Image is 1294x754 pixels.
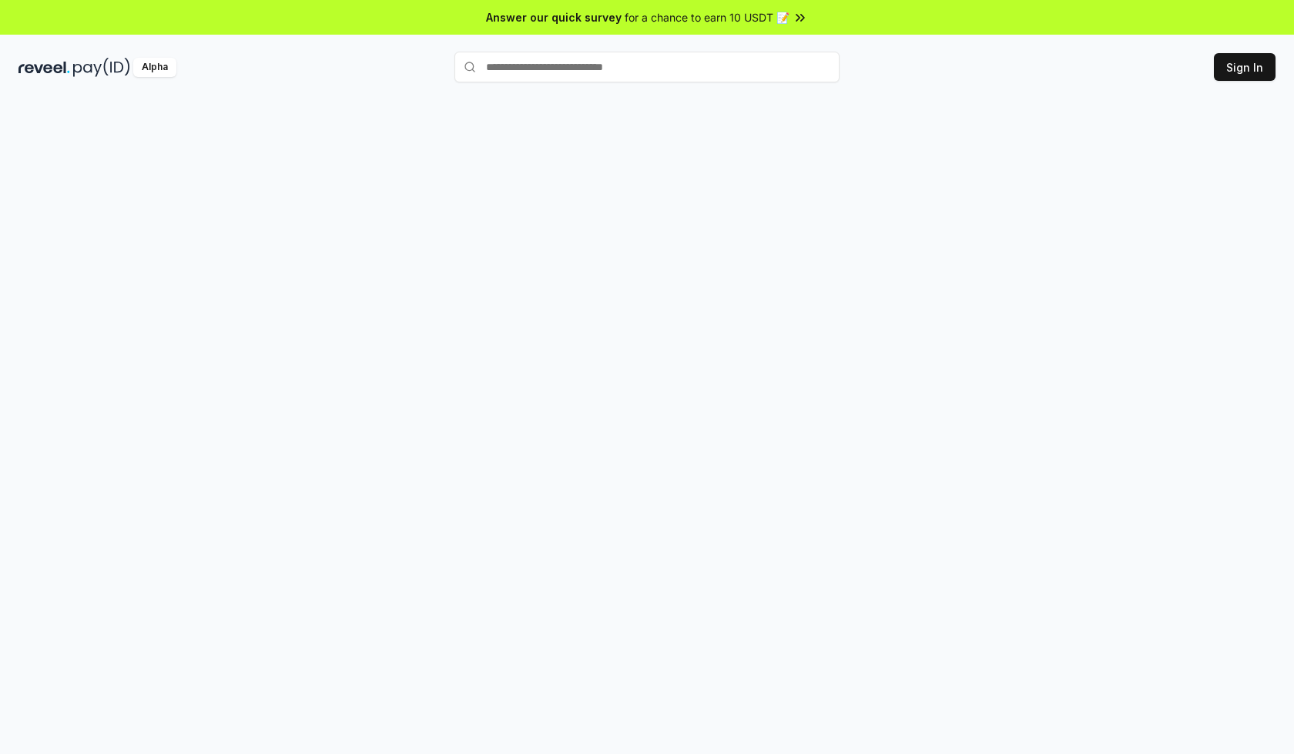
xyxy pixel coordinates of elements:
[486,9,622,25] span: Answer our quick survey
[73,58,130,77] img: pay_id
[133,58,176,77] div: Alpha
[625,9,789,25] span: for a chance to earn 10 USDT 📝
[18,58,70,77] img: reveel_dark
[1214,53,1276,81] button: Sign In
